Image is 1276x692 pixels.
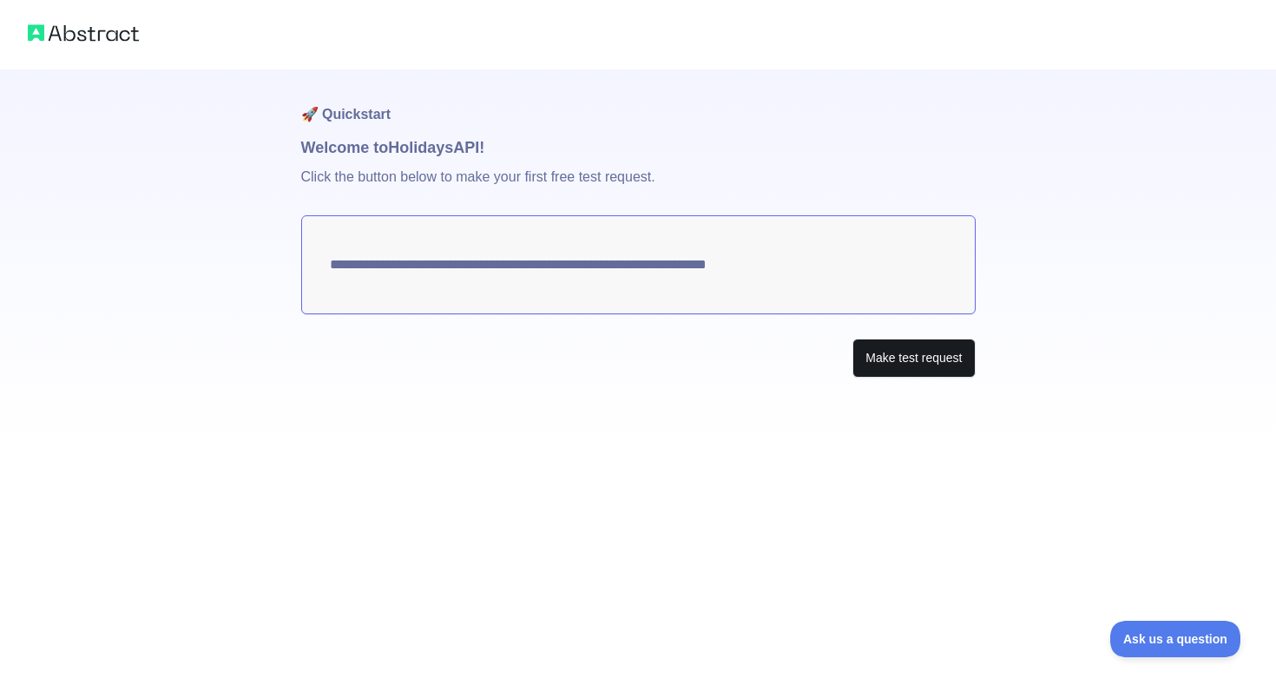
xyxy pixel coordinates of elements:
p: Click the button below to make your first free test request. [301,160,976,215]
iframe: Toggle Customer Support [1110,621,1241,657]
h1: Welcome to Holidays API! [301,135,976,160]
h1: 🚀 Quickstart [301,69,976,135]
button: Make test request [852,339,975,378]
img: Abstract logo [28,21,139,45]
